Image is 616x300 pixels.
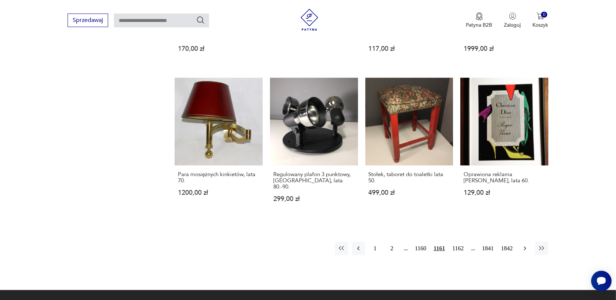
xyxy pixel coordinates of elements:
button: 1842 [499,242,515,255]
p: 117,00 zł [369,46,450,52]
button: 1 [369,242,382,255]
button: Zaloguj [504,12,521,29]
a: Oprawiona reklama Christian Dior, lata 60.Oprawiona reklama [PERSON_NAME], lata 60.129,00 zł [460,78,548,217]
button: Sprzedawaj [68,14,108,27]
button: 1162 [450,242,465,255]
button: 2 [385,242,399,255]
a: Regulowany plafon 3 punktowy, Niemcy, lata 80.-90.Regulowany plafon 3 punktowy, [GEOGRAPHIC_DATA]... [270,78,358,217]
button: 1841 [480,242,496,255]
img: Ikonka użytkownika [509,12,516,20]
h3: Stołek, taboret do toaletki lata 50. [369,171,450,184]
button: Szukaj [196,16,205,24]
p: Zaloguj [504,22,521,29]
img: Ikona medalu [476,12,483,20]
img: Patyna - sklep z meblami i dekoracjami vintage [299,9,320,31]
p: 1200,00 zł [178,190,259,196]
a: Sprzedawaj [68,18,108,23]
a: Para mosiężnych kinkietów, lata 70.Para mosiężnych kinkietów, lata 70.1200,00 zł [175,78,263,217]
p: 170,00 zł [178,46,259,52]
p: 1999,00 zł [464,46,545,52]
p: 299,00 zł [273,196,355,202]
img: Ikona koszyka [537,12,544,20]
button: Patyna B2B [466,12,493,29]
a: Ikona medaluPatyna B2B [466,12,493,29]
p: Koszyk [533,22,548,29]
a: Stołek, taboret do toaletki lata 50.Stołek, taboret do toaletki lata 50.499,00 zł [365,78,453,217]
div: 0 [541,12,547,18]
button: 1160 [413,242,428,255]
button: 1161 [432,242,447,255]
button: 0Koszyk [533,12,548,29]
p: 499,00 zł [369,190,450,196]
h3: Para mosiężnych kinkietów, lata 70. [178,171,259,184]
p: 129,00 zł [464,190,545,196]
p: Patyna B2B [466,22,493,29]
h3: Oprawiona reklama [PERSON_NAME], lata 60. [464,171,545,184]
iframe: Smartsupp widget button [591,271,612,291]
h3: Regulowany plafon 3 punktowy, [GEOGRAPHIC_DATA], lata 80.-90. [273,171,355,190]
